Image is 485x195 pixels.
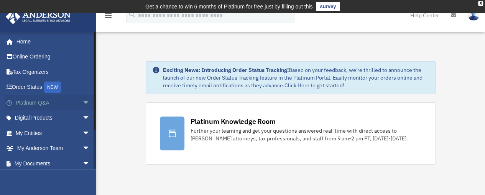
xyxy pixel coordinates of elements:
[3,9,73,24] img: Anderson Advisors Platinum Portal
[128,10,136,19] i: search
[82,125,98,141] span: arrow_drop_down
[82,141,98,157] span: arrow_drop_down
[5,141,102,156] a: My Anderson Teamarrow_drop_down
[191,127,421,142] div: Further your learning and get your questions answered real-time with direct access to [PERSON_NAM...
[191,117,276,126] div: Platinum Knowledge Room
[82,156,98,172] span: arrow_drop_down
[163,67,289,73] strong: Exciting News: Introducing Order Status Tracking!
[5,49,102,65] a: Online Ordering
[316,2,340,11] a: survey
[104,11,113,20] i: menu
[284,82,344,89] a: Click Here to get started!
[146,102,436,165] a: Platinum Knowledge Room Further your learning and get your questions answered real-time with dire...
[44,82,61,93] div: NEW
[5,156,102,171] a: My Documentsarrow_drop_down
[104,13,113,20] a: menu
[145,2,313,11] div: Get a chance to win 6 months of Platinum for free just by filling out this
[5,110,102,126] a: Digital Productsarrow_drop_down
[82,95,98,111] span: arrow_drop_down
[5,34,98,49] a: Home
[5,125,102,141] a: My Entitiesarrow_drop_down
[82,110,98,126] span: arrow_drop_down
[5,95,102,110] a: Platinum Q&Aarrow_drop_down
[468,10,479,21] img: User Pic
[163,66,429,89] div: Based on your feedback, we're thrilled to announce the launch of our new Order Status Tracking fe...
[5,80,102,95] a: Order StatusNEW
[478,1,483,6] div: close
[5,64,102,80] a: Tax Organizers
